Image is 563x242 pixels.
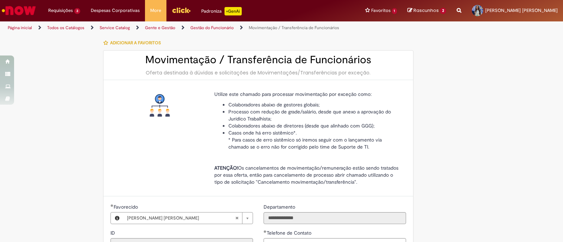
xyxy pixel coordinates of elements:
strong: ATENÇÃO! [214,165,238,171]
span: Adicionar a Favoritos [110,40,161,46]
span: Os cancelamentos de movimentação/remuneração estão sendo tratados por essa oferta, então para can... [214,165,398,185]
span: 2 [440,8,446,14]
a: Todos os Catálogos [47,25,84,31]
span: Casos onde há erro sistêmico*. [228,130,297,136]
span: Necessários - Favorecido [114,204,139,210]
button: Adicionar a Favoritos [103,35,165,50]
img: Movimentação / Transferência de Funcionários [148,94,171,117]
span: Obrigatório Preenchido [264,230,267,233]
span: More [150,7,161,14]
label: Somente leitura - Departamento [264,203,297,210]
abbr: Limpar campo Favorecido [232,212,242,224]
span: Colaboradores abaixo de diretores (desde que alinhado com GGG); [228,123,375,129]
span: Somente leitura - Departamento [264,204,297,210]
a: Rascunhos [407,7,446,14]
span: Telefone de Contato [267,230,313,236]
span: Utilize este chamado para processar movimentação por exceção como: [214,91,372,97]
span: Somente leitura - ID [110,230,116,236]
span: [PERSON_NAME] [PERSON_NAME] [127,212,235,224]
span: Obrigatório Preenchido [110,204,114,207]
span: Processo com redução de grade/salário, desde que anexo a aprovação do Jurídico Trabalhista; [228,109,391,122]
img: click_logo_yellow_360x200.png [172,5,191,15]
span: Requisições [48,7,73,14]
a: Gente e Gestão [145,25,175,31]
div: Padroniza [201,7,242,15]
ul: Trilhas de página [5,21,370,34]
a: [PERSON_NAME] [PERSON_NAME]Limpar campo Favorecido [124,212,253,224]
img: ServiceNow [1,4,37,18]
a: Service Catalog [100,25,130,31]
span: 1 [392,8,397,14]
input: Departamento [264,212,406,224]
a: Movimentação / Transferência de Funcionários [249,25,339,31]
button: Favorecido, Visualizar este registro Julia Moraes Oliveira [111,212,124,224]
span: Rascunhos [413,7,439,14]
p: +GenAi [224,7,242,15]
span: * Para casos de erro sistêmico só iremos seguir com o lançamento via chamado se o erro não for co... [228,137,382,150]
span: [PERSON_NAME] [PERSON_NAME] [485,7,558,13]
h2: Movimentação / Transferência de Funcionários [110,54,406,66]
span: Favoritos [371,7,391,14]
div: Oferta destinada à dúvidas e solicitações de Movimentações/Transferências por exceção. [110,69,406,76]
span: 3 [74,8,80,14]
label: Somente leitura - ID [110,229,116,236]
a: Gestão do Funcionário [190,25,234,31]
span: Despesas Corporativas [91,7,140,14]
a: Página inicial [8,25,32,31]
span: Colaboradores abaixo de gestores globais; [228,102,320,108]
